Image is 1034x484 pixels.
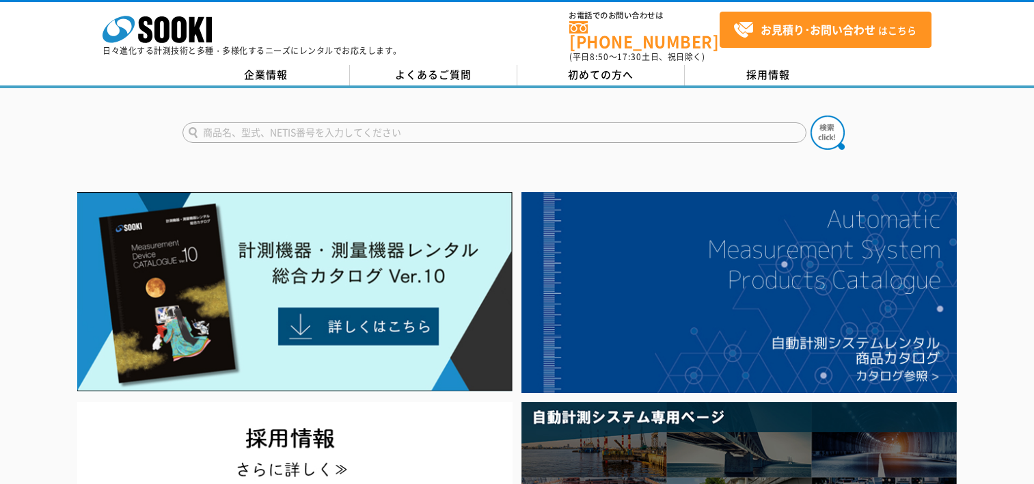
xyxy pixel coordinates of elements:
[182,65,350,85] a: 企業情報
[569,12,720,20] span: お電話でのお問い合わせは
[517,65,685,85] a: 初めての方へ
[77,192,513,392] img: Catalog Ver10
[103,46,402,55] p: 日々進化する計測技術と多種・多様化するニーズにレンタルでお応えします。
[350,65,517,85] a: よくあるご質問
[568,67,634,82] span: 初めての方へ
[617,51,642,63] span: 17:30
[521,192,957,393] img: 自動計測システムカタログ
[761,21,875,38] strong: お見積り･お問い合わせ
[182,122,806,143] input: 商品名、型式、NETIS番号を入力してください
[590,51,609,63] span: 8:50
[733,20,916,40] span: はこちら
[569,21,720,49] a: [PHONE_NUMBER]
[569,51,705,63] span: (平日 ～ 土日、祝日除く)
[685,65,852,85] a: 採用情報
[811,116,845,150] img: btn_search.png
[720,12,931,48] a: お見積り･お問い合わせはこちら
